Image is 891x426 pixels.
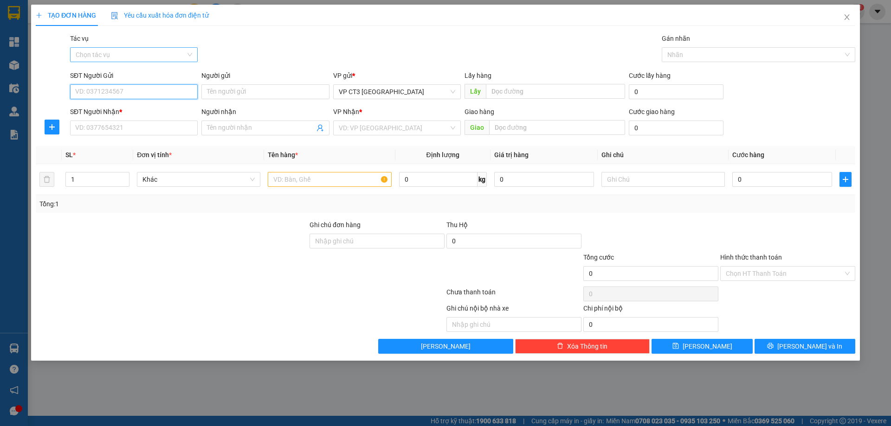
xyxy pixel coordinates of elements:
[662,35,690,42] label: Gán nhãn
[465,72,491,79] span: Lấy hàng
[316,124,324,132] span: user-add
[583,254,614,261] span: Tổng cước
[465,108,494,115] span: Giao hàng
[515,339,650,354] button: deleteXóa Thông tin
[421,341,471,351] span: [PERSON_NAME]
[445,287,582,303] div: Chưa thanh toán
[494,172,594,187] input: 0
[339,85,455,99] span: VP CT3 Nha Trang
[111,12,209,19] span: Yêu cầu xuất hóa đơn điện tử
[142,172,255,186] span: Khác
[36,12,96,19] span: TẠO ĐƠN HÀNG
[567,341,607,351] span: Xóa Thông tin
[777,341,842,351] span: [PERSON_NAME] và In
[111,12,118,19] img: icon
[446,317,581,332] input: Nhập ghi chú
[310,234,445,248] input: Ghi chú đơn hàng
[333,70,461,81] div: VP gửi
[333,108,359,115] span: VP Nhận
[446,303,581,317] div: Ghi chú nội bộ nhà xe
[137,151,172,159] span: Đơn vị tính
[36,12,42,19] span: plus
[478,172,487,187] span: kg
[268,151,298,159] span: Tên hàng
[489,120,625,135] input: Dọc đường
[39,172,54,187] button: delete
[201,70,329,81] div: Người gửi
[629,121,723,135] input: Cước giao hàng
[201,107,329,117] div: Người nhận
[465,84,486,99] span: Lấy
[755,339,855,354] button: printer[PERSON_NAME] và In
[834,5,860,31] button: Close
[45,120,59,134] button: plus
[629,108,675,115] label: Cước giao hàng
[672,343,679,350] span: save
[601,172,725,187] input: Ghi Chú
[767,343,774,350] span: printer
[840,176,851,183] span: plus
[426,151,459,159] span: Định lượng
[683,341,732,351] span: [PERSON_NAME]
[268,172,391,187] input: VD: Bàn, Ghế
[70,35,89,42] label: Tác vụ
[70,107,198,117] div: SĐT Người Nhận
[70,70,198,81] div: SĐT Người Gửi
[45,123,59,131] span: plus
[39,199,344,209] div: Tổng: 1
[65,151,73,159] span: SL
[557,343,563,350] span: delete
[843,13,851,21] span: close
[839,172,852,187] button: plus
[583,303,718,317] div: Chi phí nội bộ
[465,120,489,135] span: Giao
[629,84,723,99] input: Cước lấy hàng
[446,221,468,229] span: Thu Hộ
[629,72,671,79] label: Cước lấy hàng
[378,339,513,354] button: [PERSON_NAME]
[310,221,361,229] label: Ghi chú đơn hàng
[720,254,782,261] label: Hình thức thanh toán
[732,151,764,159] span: Cước hàng
[494,151,529,159] span: Giá trị hàng
[598,146,729,164] th: Ghi chú
[652,339,752,354] button: save[PERSON_NAME]
[486,84,625,99] input: Dọc đường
